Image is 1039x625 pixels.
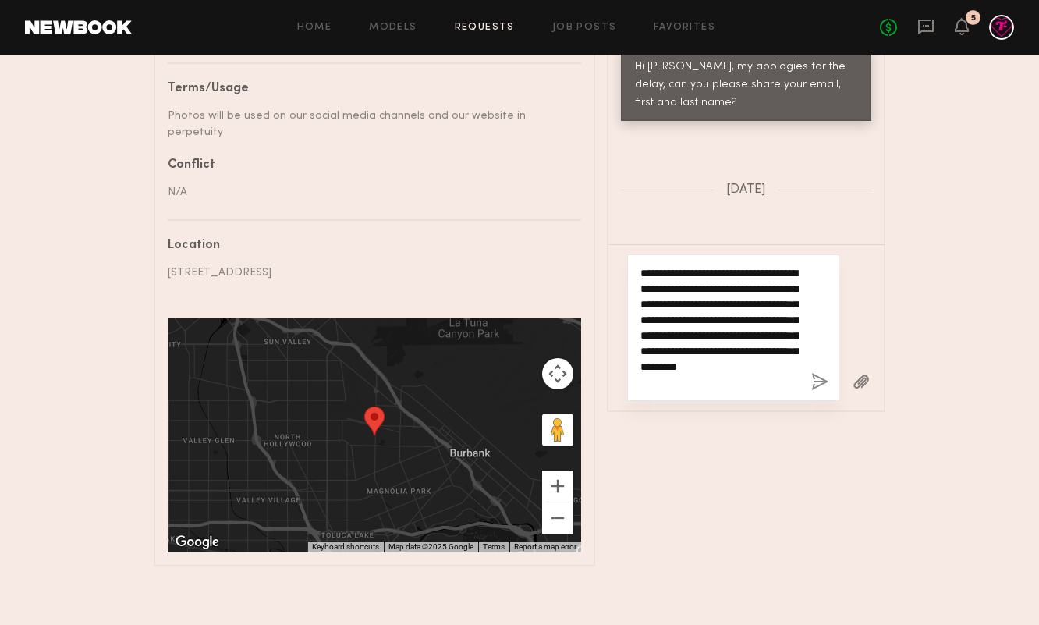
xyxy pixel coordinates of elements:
[168,240,569,252] div: Location
[552,23,617,33] a: Job Posts
[635,59,857,112] div: Hi [PERSON_NAME], my apologies for the delay, can you please share your email, first and last name?
[542,358,573,389] button: Map camera controls
[168,108,569,140] div: Photos will be used on our social media channels and our website in perpetuity
[312,542,379,552] button: Keyboard shortcuts
[971,14,976,23] div: 5
[542,502,573,534] button: Zoom out
[369,23,417,33] a: Models
[168,184,569,201] div: N/A
[542,471,573,502] button: Zoom in
[726,183,766,197] span: [DATE]
[388,542,473,551] span: Map data ©2025 Google
[168,265,569,281] div: [STREET_ADDRESS]
[542,414,573,446] button: Drag Pegman onto the map to open Street View
[168,159,569,172] div: Conflict
[455,23,515,33] a: Requests
[172,532,223,552] a: Open this area in Google Maps (opens a new window)
[654,23,715,33] a: Favorites
[514,542,576,551] a: Report a map error
[297,23,332,33] a: Home
[483,542,505,551] a: Terms
[168,83,569,95] div: Terms/Usage
[172,532,223,552] img: Google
